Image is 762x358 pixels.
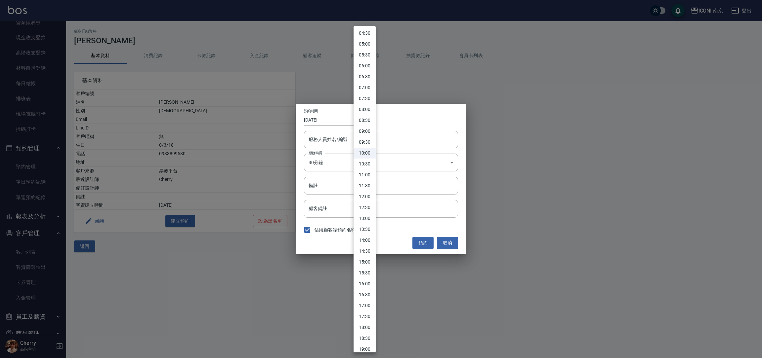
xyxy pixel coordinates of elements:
li: 15:00 [354,257,376,268]
li: 18:00 [354,322,376,333]
li: 17:00 [354,300,376,311]
li: 15:30 [354,268,376,278]
li: 07:00 [354,82,376,93]
li: 14:30 [354,246,376,257]
li: 08:30 [354,115,376,126]
li: 11:00 [354,169,376,180]
li: 07:30 [354,93,376,104]
li: 09:00 [354,126,376,137]
li: 06:00 [354,60,376,71]
li: 16:30 [354,289,376,300]
li: 19:00 [354,344,376,355]
li: 04:30 [354,28,376,39]
li: 12:00 [354,191,376,202]
li: 18:30 [354,333,376,344]
li: 11:30 [354,180,376,191]
li: 05:00 [354,39,376,50]
li: 17:30 [354,311,376,322]
li: 10:30 [354,159,376,169]
li: 13:00 [354,213,376,224]
li: 05:30 [354,50,376,60]
li: 16:00 [354,278,376,289]
li: 12:30 [354,202,376,213]
li: 14:00 [354,235,376,246]
li: 13:30 [354,224,376,235]
li: 09:30 [354,137,376,148]
li: 06:30 [354,71,376,82]
li: 08:00 [354,104,376,115]
li: 10:00 [354,148,376,159]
